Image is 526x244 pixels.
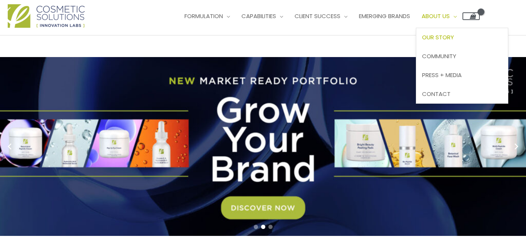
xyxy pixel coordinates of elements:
span: Emerging Brands [359,12,410,20]
a: Client Success [289,5,353,28]
nav: Site Navigation [173,5,480,28]
img: Cosmetic Solutions Logo [8,4,85,28]
span: About Us [422,12,450,20]
a: Press + Media [416,66,508,84]
span: Formulation [184,12,223,20]
span: Community [422,52,456,60]
span: Our Story [422,33,454,41]
span: Contact [422,90,451,98]
a: About Us [416,5,462,28]
a: Contact [416,84,508,103]
a: Our Story [416,28,508,47]
a: Community [416,47,508,66]
button: Previous slide [4,141,15,152]
span: Capabilities [241,12,276,20]
a: Capabilities [236,5,289,28]
a: View Shopping Cart, empty [462,12,480,20]
button: Next slide [511,141,522,152]
a: Emerging Brands [353,5,416,28]
span: Go to slide 2 [261,225,265,229]
span: Go to slide 3 [268,225,273,229]
span: Client Success [295,12,340,20]
a: Formulation [179,5,236,28]
span: Go to slide 1 [254,225,258,229]
span: Press + Media [422,71,462,79]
